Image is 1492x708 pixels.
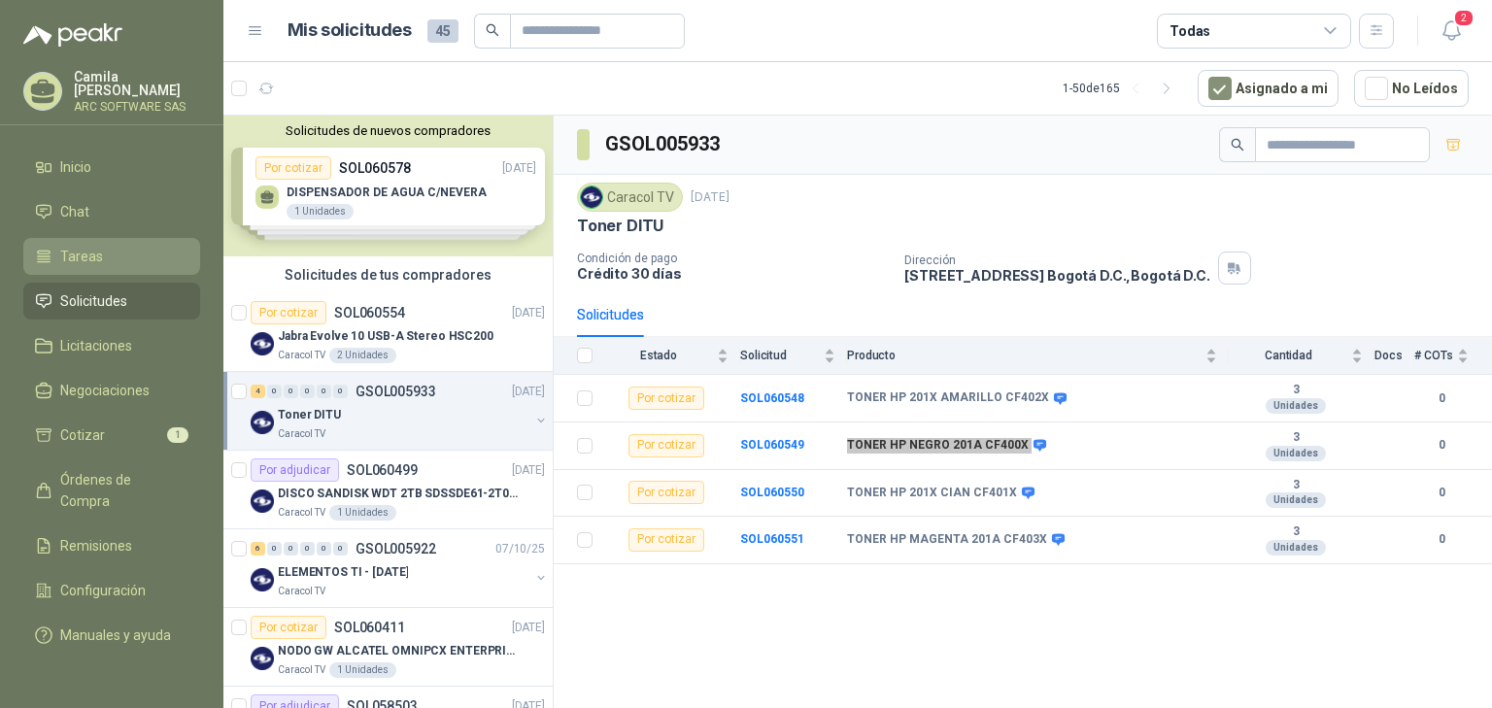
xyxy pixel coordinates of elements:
img: Company Logo [251,411,274,434]
h1: Mis solicitudes [288,17,412,45]
button: Asignado a mi [1198,70,1339,107]
th: Estado [604,337,740,375]
th: # COTs [1414,337,1492,375]
div: 0 [317,542,331,556]
span: Negociaciones [60,380,150,401]
a: SOL060551 [740,532,804,546]
b: 0 [1414,436,1469,455]
div: Por cotizar [251,301,326,324]
p: Crédito 30 días [577,265,889,282]
p: ARC SOFTWARE SAS [74,101,200,113]
b: TONER HP MAGENTA 201A CF403X [847,532,1047,548]
b: 3 [1229,478,1363,493]
span: Inicio [60,156,91,178]
a: Licitaciones [23,327,200,364]
div: 1 - 50 de 165 [1063,73,1182,104]
span: Manuales y ayuda [60,624,171,646]
div: Todas [1170,20,1210,42]
a: 4 0 0 0 0 0 GSOL005933[DATE] Company LogoToner DITUCaracol TV [251,380,549,442]
div: 6 [251,542,265,556]
div: Por cotizar [251,616,326,639]
div: Unidades [1266,398,1326,414]
div: Solicitudes de tus compradores [223,256,553,293]
p: Caracol TV [278,662,325,678]
img: Company Logo [251,568,274,591]
p: NODO GW ALCATEL OMNIPCX ENTERPRISE SIP [278,642,520,660]
span: search [486,23,499,37]
button: 2 [1434,14,1469,49]
a: Órdenes de Compra [23,461,200,520]
div: Unidades [1266,492,1326,508]
a: Negociaciones [23,372,200,409]
p: [DATE] [691,188,729,207]
b: 3 [1229,430,1363,446]
img: Company Logo [251,489,274,513]
a: Cotizar1 [23,417,200,454]
p: Caracol TV [278,584,325,599]
b: 3 [1229,524,1363,540]
span: Solicitud [740,349,820,362]
p: GSOL005933 [356,385,436,398]
div: Unidades [1266,540,1326,556]
a: SOL060550 [740,486,804,499]
div: Por cotizar [628,434,704,457]
p: Caracol TV [278,426,325,442]
p: SOL060554 [334,306,405,320]
span: 2 [1453,9,1475,27]
b: 0 [1414,389,1469,408]
p: Caracol TV [278,505,325,521]
span: Tareas [60,246,103,267]
div: 2 Unidades [329,348,396,363]
span: Licitaciones [60,335,132,356]
span: search [1231,138,1244,152]
div: 0 [300,385,315,398]
img: Company Logo [581,186,602,208]
div: 1 Unidades [329,505,396,521]
div: Unidades [1266,446,1326,461]
div: 4 [251,385,265,398]
div: 0 [300,542,315,556]
b: 3 [1229,383,1363,398]
span: Producto [847,349,1202,362]
span: # COTs [1414,349,1453,362]
div: Solicitudes [577,304,644,325]
div: Por cotizar [628,481,704,504]
span: Configuración [60,580,146,601]
p: SOL060411 [334,621,405,634]
th: Producto [847,337,1229,375]
a: Por cotizarSOL060554[DATE] Company LogoJabra Evolve 10 USB-A Stereo HSC200Caracol TV2 Unidades [223,293,553,372]
a: Por cotizarSOL060411[DATE] Company LogoNODO GW ALCATEL OMNIPCX ENTERPRISE SIPCaracol TV1 Unidades [223,608,553,687]
p: ELEMENTOS TI - [DATE] [278,563,408,582]
h3: GSOL005933 [605,129,723,159]
b: 0 [1414,530,1469,549]
div: 0 [284,542,298,556]
button: No Leídos [1354,70,1469,107]
span: Remisiones [60,535,132,556]
span: Cantidad [1229,349,1347,362]
div: Por adjudicar [251,458,339,482]
b: SOL060549 [740,438,804,452]
p: [STREET_ADDRESS] Bogotá D.C. , Bogotá D.C. [904,267,1209,284]
a: Inicio [23,149,200,185]
b: TONER HP NEGRO 201A CF400X [847,438,1029,454]
p: [DATE] [512,304,545,322]
span: Cotizar [60,424,105,446]
div: 0 [317,385,331,398]
div: Solicitudes de nuevos compradoresPor cotizarSOL060578[DATE] DISPENSADOR DE AGUA C/NEVERA1 Unidade... [223,116,553,256]
a: SOL060548 [740,391,804,405]
p: Jabra Evolve 10 USB-A Stereo HSC200 [278,327,493,346]
button: Solicitudes de nuevos compradores [231,123,545,138]
div: Caracol TV [577,183,683,212]
img: Company Logo [251,647,274,670]
th: Cantidad [1229,337,1374,375]
div: 0 [267,385,282,398]
span: Solicitudes [60,290,127,312]
div: Por cotizar [628,528,704,552]
div: 0 [267,542,282,556]
p: [DATE] [512,461,545,480]
a: 6 0 0 0 0 0 GSOL00592207/10/25 Company LogoELEMENTOS TI - [DATE]Caracol TV [251,537,549,599]
span: 1 [167,427,188,443]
